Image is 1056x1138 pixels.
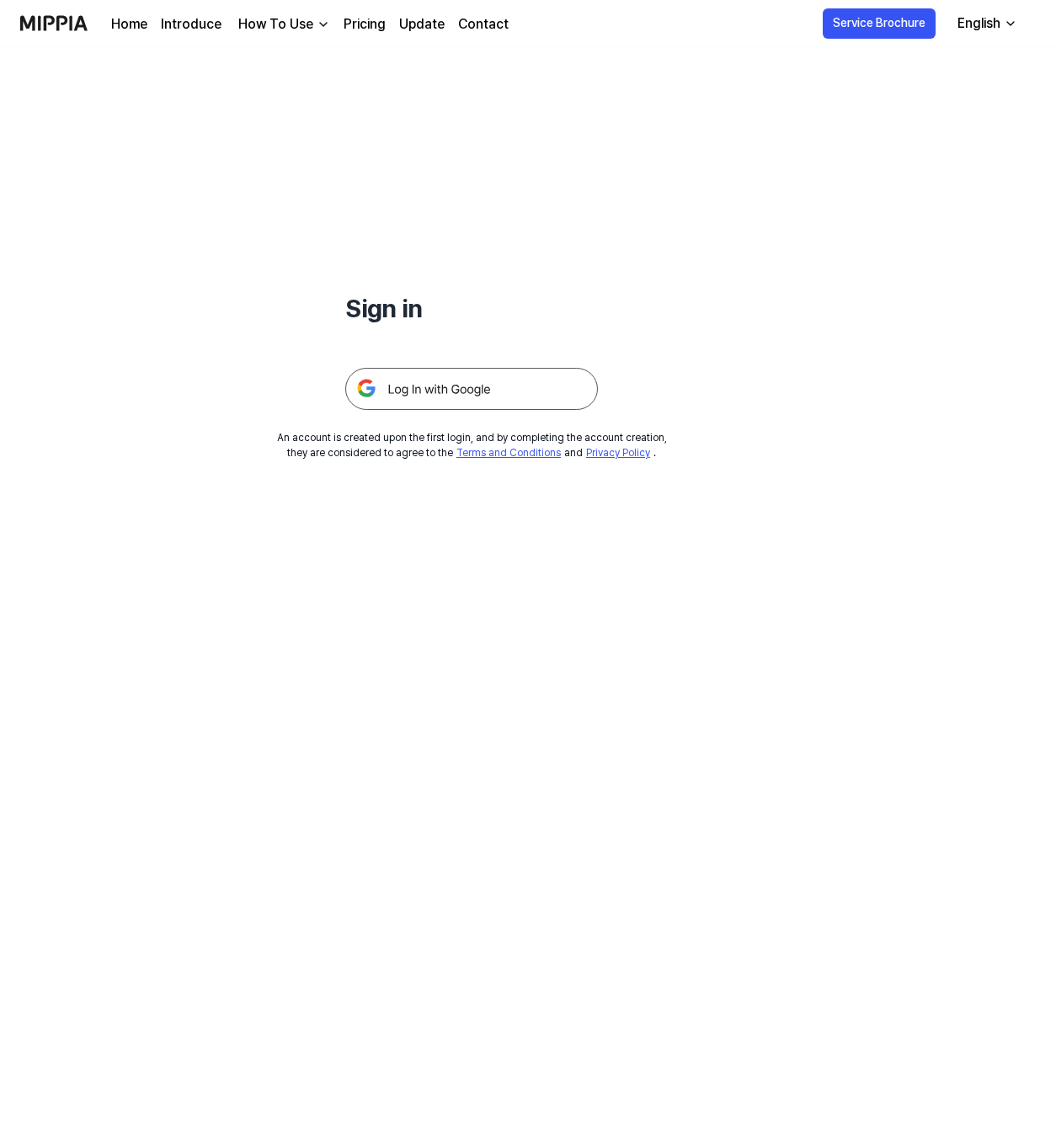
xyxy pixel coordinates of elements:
[111,14,147,35] a: Home
[458,14,509,35] a: Contact
[954,13,1004,34] div: English
[235,14,330,35] button: How To Use
[456,447,561,459] a: Terms and Conditions
[345,290,598,327] h1: Sign in
[944,7,1027,40] button: English
[399,14,445,35] a: Update
[823,8,936,39] button: Service Brochure
[317,18,330,31] img: down
[344,14,386,35] a: Pricing
[586,447,650,459] a: Privacy Policy
[277,430,667,460] div: An account is created upon the first login, and by completing the account creation, they are cons...
[235,14,317,35] div: How To Use
[161,14,221,35] a: Introduce
[345,368,598,410] img: 구글 로그인 버튼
